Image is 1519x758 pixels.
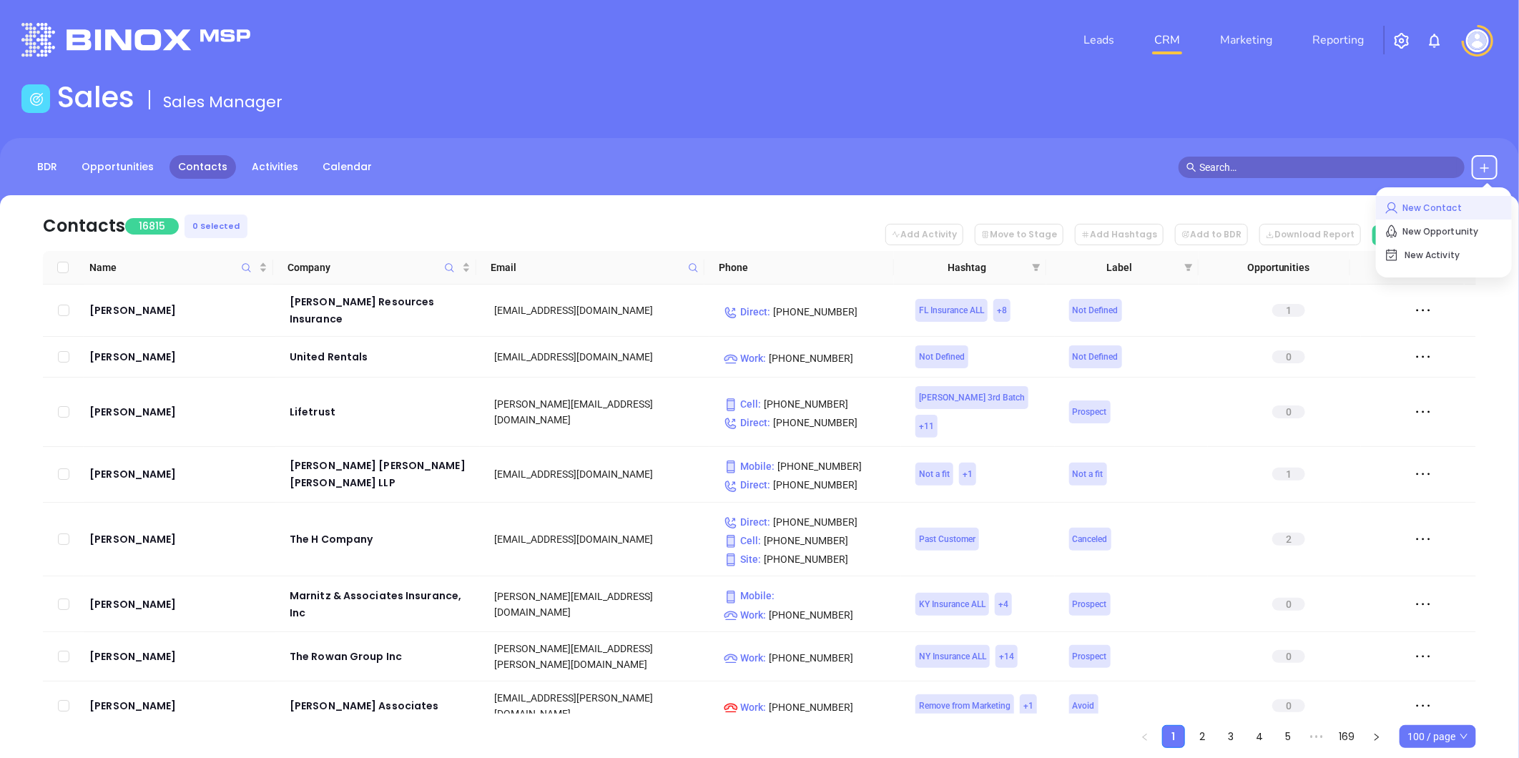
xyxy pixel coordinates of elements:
button: Import Contacts [1372,225,1470,245]
img: iconNotification [1426,32,1443,49]
th: Actions [1350,251,1465,285]
span: 0 [1272,650,1305,663]
span: Hashtag [908,260,1026,275]
span: Sales Manager [163,91,282,113]
span: Mobile : [724,458,775,474]
a: 4 [1249,726,1270,747]
span: 100 / page [1407,726,1468,747]
span: + 1 [1023,698,1033,714]
p: [PHONE_NUMBER] [724,477,895,493]
span: Not Defined [1073,302,1119,318]
span: Not a fit [1073,466,1103,482]
div: [PERSON_NAME] [89,531,270,548]
span: Email [491,260,682,275]
div: Page Size [1400,725,1476,748]
div: [PERSON_NAME] [PERSON_NAME] [PERSON_NAME] LLP [290,457,474,491]
a: Marketing [1214,26,1278,54]
p: [PHONE_NUMBER] [724,551,895,567]
p: [PHONE_NUMBER] [724,533,895,548]
li: Next Page [1365,725,1388,748]
li: 4 [1248,725,1271,748]
p: [PHONE_NUMBER] [724,350,895,366]
span: Not Defined [1073,349,1119,365]
li: 5 [1277,725,1299,748]
span: Prospect [1073,596,1107,612]
a: 169 [1334,726,1359,747]
span: Past Customer [919,531,975,547]
span: + 14 [999,649,1014,664]
li: Next 5 Pages [1305,725,1328,748]
p: [PHONE_NUMBER] [724,607,895,623]
img: user [1466,29,1489,52]
span: Work : [724,350,766,366]
span: Mobile : [724,588,775,604]
div: [PERSON_NAME] [89,348,270,365]
span: 0 [1272,405,1305,418]
div: [PERSON_NAME][EMAIL_ADDRESS][PERSON_NAME][DOMAIN_NAME] [494,641,704,672]
a: Marnitz & Associates Insurance, Inc [290,587,474,621]
span: Remove from Marketing [919,698,1011,714]
span: KY Insurance ALL [919,596,985,612]
p: [PHONE_NUMBER] [724,415,895,430]
li: 3 [1219,725,1242,748]
a: The Rowan Group Inc [290,648,474,665]
div: [EMAIL_ADDRESS][DOMAIN_NAME] [494,302,704,318]
input: Search… [1199,159,1457,175]
a: 2 [1191,726,1213,747]
li: 169 [1334,725,1360,748]
a: The H Company [290,531,474,548]
span: search [1186,162,1196,172]
th: Opportunities [1199,251,1351,285]
li: 2 [1191,725,1214,748]
span: filter [1184,263,1193,272]
div: Lifetrust [290,403,474,420]
div: [EMAIL_ADDRESS][DOMAIN_NAME] [494,531,704,547]
a: [PERSON_NAME] Associates [290,697,474,714]
span: Prospect [1073,404,1107,420]
span: Work : [724,699,766,715]
span: + 4 [998,596,1008,612]
a: 3 [1220,726,1242,747]
a: Opportunities [73,155,162,179]
li: Previous Page [1134,725,1156,748]
div: Contacts [43,213,125,239]
span: left [1141,733,1149,742]
div: [PERSON_NAME][EMAIL_ADDRESS][DOMAIN_NAME] [494,396,704,428]
div: [PERSON_NAME][EMAIL_ADDRESS][DOMAIN_NAME] [494,589,704,620]
span: filter [1029,257,1043,278]
a: Calendar [314,155,380,179]
span: 0 [1272,699,1305,712]
span: Canceled [1073,531,1108,547]
img: logo [21,23,250,56]
span: + 1 [963,466,973,482]
span: filter [1181,257,1196,278]
span: Not Defined [919,349,965,365]
span: 0 [1272,598,1305,611]
button: left [1134,725,1156,748]
span: Site : [724,551,761,567]
a: CRM [1149,26,1186,54]
span: Name [89,260,257,275]
span: filter [1032,263,1041,272]
a: [PERSON_NAME] [89,648,270,665]
a: [PERSON_NAME] [89,302,270,319]
a: [PERSON_NAME] [89,466,270,483]
a: Contacts [169,155,236,179]
p: New Contact [1385,197,1503,220]
span: Direct : [724,415,770,430]
a: 5 [1277,726,1299,747]
a: Leads [1078,26,1120,54]
a: [PERSON_NAME] [89,403,270,420]
a: [PERSON_NAME] [89,596,270,613]
span: 16815 [125,218,179,235]
a: [PERSON_NAME] Resources Insurance [290,293,474,328]
button: right [1365,725,1388,748]
p: New Activity [1385,244,1503,267]
p: [PHONE_NUMBER] [724,514,895,530]
div: [EMAIL_ADDRESS][DOMAIN_NAME] [494,466,704,482]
